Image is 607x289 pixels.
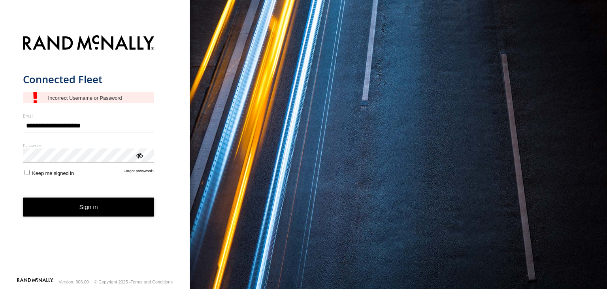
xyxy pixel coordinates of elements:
[23,198,155,217] button: Sign in
[131,279,173,284] a: Terms and Conditions
[23,143,155,148] label: Password
[124,169,155,176] a: Forgot password?
[94,279,173,284] div: © Copyright 2025 -
[32,170,74,176] span: Keep me signed in
[23,30,167,277] form: main
[25,170,30,175] input: Keep me signed in
[23,113,155,119] label: Email
[135,151,143,159] div: ViewPassword
[17,278,53,286] a: Visit our Website
[59,279,89,284] div: Version: 306.00
[23,34,155,54] img: Rand McNally
[23,73,155,86] h1: Connected Fleet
